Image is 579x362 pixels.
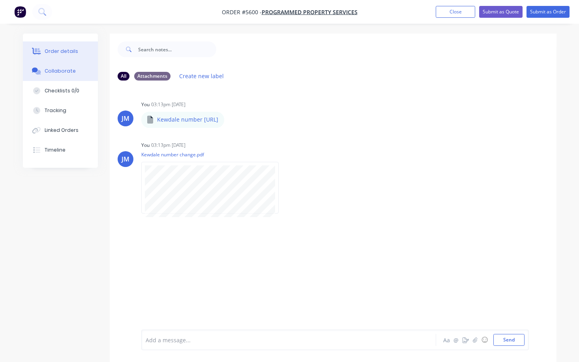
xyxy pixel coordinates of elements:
button: Submit as Order [527,6,570,18]
p: Kewdale number [URL] [157,116,218,124]
div: You [141,101,150,108]
p: Kewdale number change.pdf [141,151,287,158]
a: Programmed Property Services [262,8,358,16]
button: Create new label [175,71,228,81]
button: Timeline [23,140,98,160]
div: 03:13pm [DATE] [151,101,186,108]
div: Checklists 0/0 [45,87,79,94]
div: Order details [45,48,78,55]
div: Attachments [134,72,171,81]
div: You [141,142,150,149]
div: JM [122,154,129,164]
div: Tracking [45,107,66,114]
img: Factory [14,6,26,18]
div: Collaborate [45,68,76,75]
div: Timeline [45,146,66,154]
div: JM [122,114,129,123]
button: Collaborate [23,61,98,81]
button: Checklists 0/0 [23,81,98,101]
div: All [118,72,129,81]
div: 03:13pm [DATE] [151,142,186,149]
button: Close [436,6,475,18]
button: Aa [442,335,452,345]
span: Order #5600 - [222,8,262,16]
button: ☺ [480,335,489,345]
button: Send [493,334,525,346]
input: Search notes... [138,41,216,57]
div: Linked Orders [45,127,79,134]
button: Linked Orders [23,120,98,140]
button: Submit as Quote [479,6,523,18]
button: Tracking [23,101,98,120]
button: @ [452,335,461,345]
button: Order details [23,41,98,61]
